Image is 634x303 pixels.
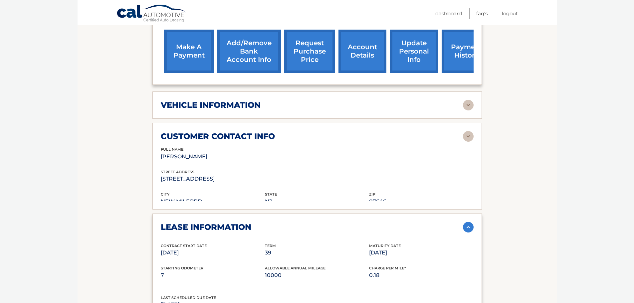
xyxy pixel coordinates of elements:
span: Contract Start Date [161,243,207,248]
p: 07646 [369,197,473,206]
span: state [265,192,277,197]
span: city [161,192,169,197]
span: street address [161,170,194,174]
span: Term [265,243,276,248]
p: [DATE] [161,248,265,257]
span: Maturity Date [369,243,401,248]
p: 39 [265,248,369,257]
p: 7 [161,271,265,280]
span: full name [161,147,183,152]
a: Add/Remove bank account info [217,30,281,73]
img: accordion-rest.svg [463,100,474,110]
a: update personal info [390,30,438,73]
a: Logout [502,8,518,19]
a: Dashboard [435,8,462,19]
p: [DATE] [369,248,473,257]
span: zip [369,192,375,197]
a: make a payment [164,30,214,73]
h2: vehicle information [161,100,261,110]
a: account details [338,30,386,73]
a: request purchase price [284,30,335,73]
span: Charge Per Mile* [369,266,406,270]
p: 0.18 [369,271,473,280]
a: payment history [442,30,492,73]
img: accordion-rest.svg [463,131,474,142]
p: [PERSON_NAME] [161,152,265,161]
h2: lease information [161,222,251,232]
span: Starting Odometer [161,266,203,270]
span: Allowable Annual Mileage [265,266,325,270]
p: [STREET_ADDRESS] [161,174,265,184]
p: NJ [265,197,369,206]
p: 10000 [265,271,369,280]
img: accordion-active.svg [463,222,474,232]
a: FAQ's [476,8,488,19]
h2: customer contact info [161,131,275,141]
span: Last Scheduled Due Date [161,295,216,300]
p: NEW MILFORD [161,197,265,206]
a: Cal Automotive [116,4,186,24]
